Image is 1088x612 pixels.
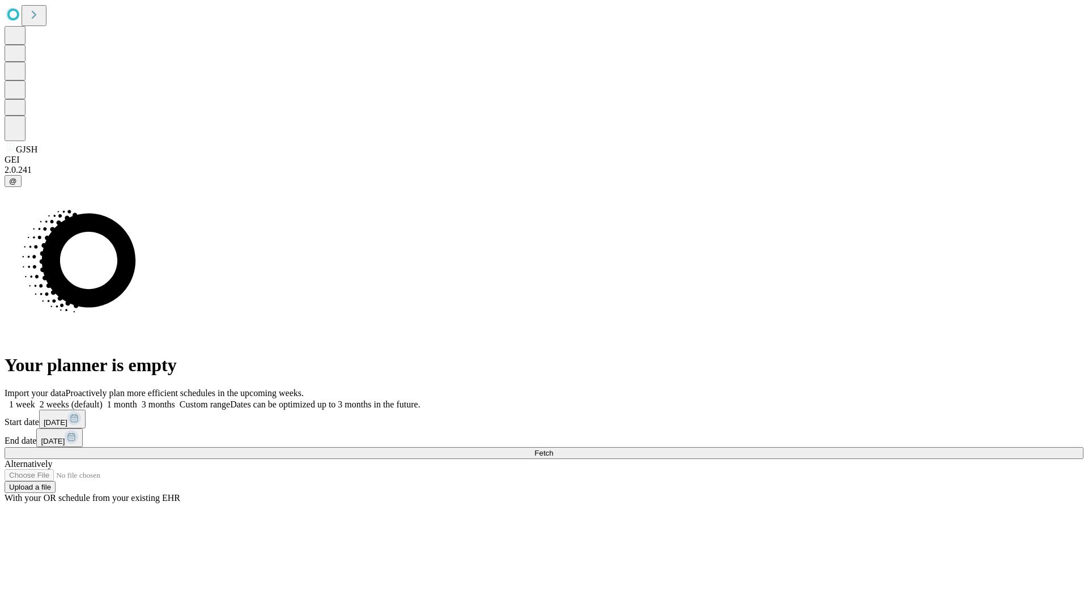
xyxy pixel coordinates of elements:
span: Import your data [5,388,66,398]
button: [DATE] [39,410,86,428]
button: Fetch [5,447,1083,459]
span: Custom range [180,399,230,409]
button: @ [5,175,22,187]
span: [DATE] [41,437,65,445]
span: 1 week [9,399,35,409]
span: 3 months [142,399,175,409]
div: GEI [5,155,1083,165]
div: End date [5,428,1083,447]
span: Proactively plan more efficient schedules in the upcoming weeks. [66,388,304,398]
h1: Your planner is empty [5,355,1083,376]
span: Alternatively [5,459,52,469]
div: 2.0.241 [5,165,1083,175]
span: With your OR schedule from your existing EHR [5,493,180,503]
button: Upload a file [5,481,56,493]
span: Fetch [534,449,553,457]
div: Start date [5,410,1083,428]
span: GJSH [16,144,37,154]
button: [DATE] [36,428,83,447]
span: 1 month [107,399,137,409]
span: Dates can be optimized up to 3 months in the future. [230,399,420,409]
span: [DATE] [44,418,67,427]
span: @ [9,177,17,185]
span: 2 weeks (default) [40,399,103,409]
